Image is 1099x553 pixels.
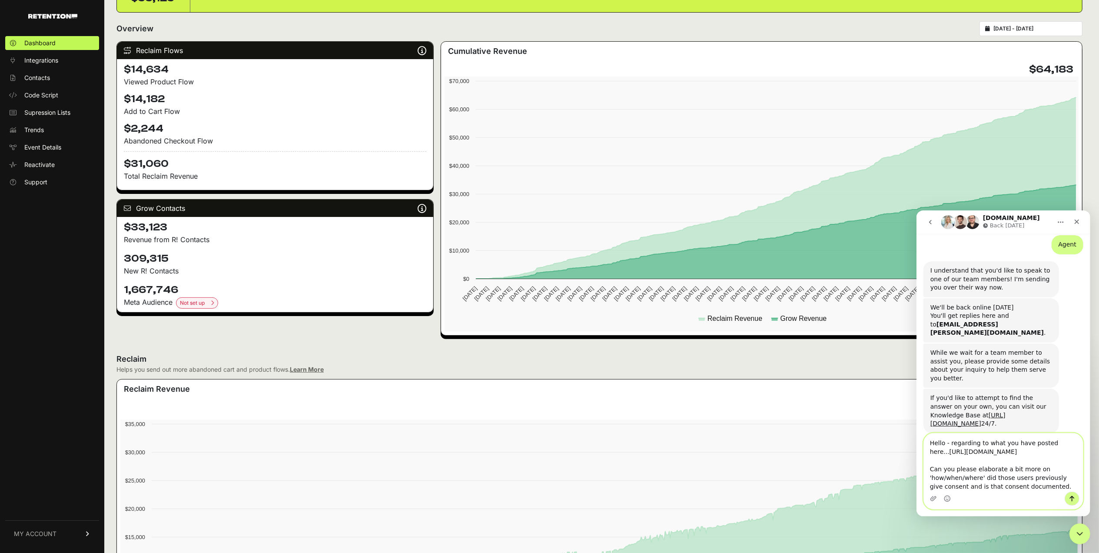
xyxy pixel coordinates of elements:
[124,266,426,276] p: New R! Contacts
[24,91,58,100] span: Code Script
[5,175,99,189] a: Support
[125,477,145,484] text: $25,000
[124,297,426,309] div: Meta Audience
[24,126,44,134] span: Trends
[694,285,711,302] text: [DATE]
[554,285,571,302] text: [DATE]
[869,285,886,302] text: [DATE]
[811,285,828,302] text: [DATE]
[531,285,548,302] text: [DATE]
[24,178,47,187] span: Support
[28,14,77,19] img: Retention.com
[543,285,560,302] text: [DATE]
[624,285,641,302] text: [DATE]
[124,151,426,171] h4: $31,060
[449,106,469,113] text: $60,000
[485,285,502,302] text: [DATE]
[124,283,426,297] h4: 1,667,746
[5,36,99,50] a: Dashboard
[24,160,55,169] span: Reactivate
[5,106,99,120] a: Supression Lists
[124,77,426,87] div: Viewed Product Flow
[780,315,827,322] text: Grow Revenue
[1069,523,1090,544] iframe: Intercom live chat
[124,136,426,146] div: Abandoned Checkout Flow
[124,252,426,266] h4: 309,315
[24,39,56,47] span: Dashboard
[124,171,426,181] p: Total Reclaim Revenue
[124,92,426,106] h4: $14,182
[116,365,324,374] div: Helps you send out more abandoned cart and product flows.
[683,285,700,302] text: [DATE]
[448,45,527,57] h3: Cumulative Revenue
[125,449,145,456] text: $30,000
[24,73,50,82] span: Contacts
[904,285,921,302] text: [DATE]
[124,383,190,395] h3: Reclaim Revenue
[117,42,433,59] div: Reclaim Flows
[23,55,30,62] img: tab_domain_overview_orange.svg
[834,285,851,302] text: [DATE]
[24,14,43,21] div: v 4.0.25
[449,163,469,169] text: $40,000
[823,285,840,302] text: [DATE]
[520,285,537,302] text: [DATE]
[449,134,469,141] text: $50,000
[916,210,1090,516] iframe: Intercom live chat
[33,56,78,61] div: Domain Overview
[124,122,426,136] h4: $2,244
[578,285,595,302] text: [DATE]
[590,285,607,302] text: [DATE]
[125,534,145,540] text: $15,000
[741,285,758,302] text: [DATE]
[125,421,145,427] text: $35,000
[116,23,153,35] h2: Overview
[706,285,723,302] text: [DATE]
[449,219,469,226] text: $20,000
[14,14,21,21] img: logo_orange.svg
[496,285,513,302] text: [DATE]
[124,63,426,77] h4: $14,634
[125,506,145,512] text: $20,000
[5,71,99,85] a: Contacts
[290,366,324,373] a: Learn More
[613,285,630,302] text: [DATE]
[14,530,56,538] span: MY ACCOUNT
[463,276,469,282] text: $0
[462,285,478,302] text: [DATE]
[124,106,426,117] div: Add to Cart Flow
[5,88,99,102] a: Code Script
[729,285,746,302] text: [DATE]
[846,285,863,302] text: [DATE]
[86,55,93,62] img: tab_keywords_by_traffic_grey.svg
[636,285,653,302] text: [DATE]
[893,285,910,302] text: [DATE]
[5,520,99,547] a: MY ACCOUNT
[449,191,469,197] text: $30,000
[1029,63,1073,77] h4: $64,183
[473,285,490,302] text: [DATE]
[776,285,793,302] text: [DATE]
[5,158,99,172] a: Reactivate
[508,285,525,302] text: [DATE]
[764,285,781,302] text: [DATE]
